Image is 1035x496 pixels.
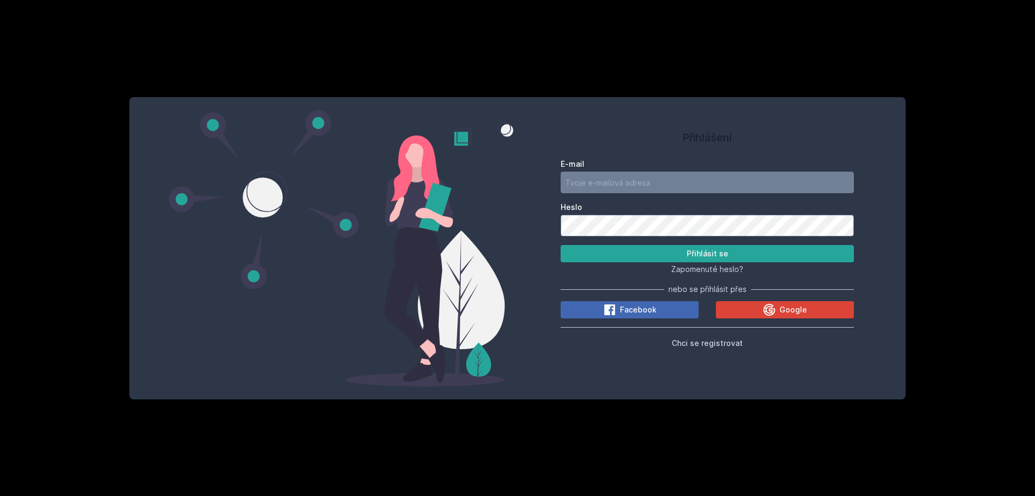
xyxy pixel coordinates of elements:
[561,301,699,318] button: Facebook
[671,264,743,274] span: Zapomenuté heslo?
[561,159,854,169] label: E-mail
[620,304,657,315] span: Facebook
[561,130,854,146] h1: Přihlášení
[779,304,807,315] span: Google
[561,245,854,262] button: Přihlásit se
[561,172,854,193] input: Tvoje e-mailová adresa
[716,301,854,318] button: Google
[561,202,854,213] label: Heslo
[668,284,747,295] span: nebo se přihlásit přes
[672,338,743,348] span: Chci se registrovat
[672,336,743,349] button: Chci se registrovat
